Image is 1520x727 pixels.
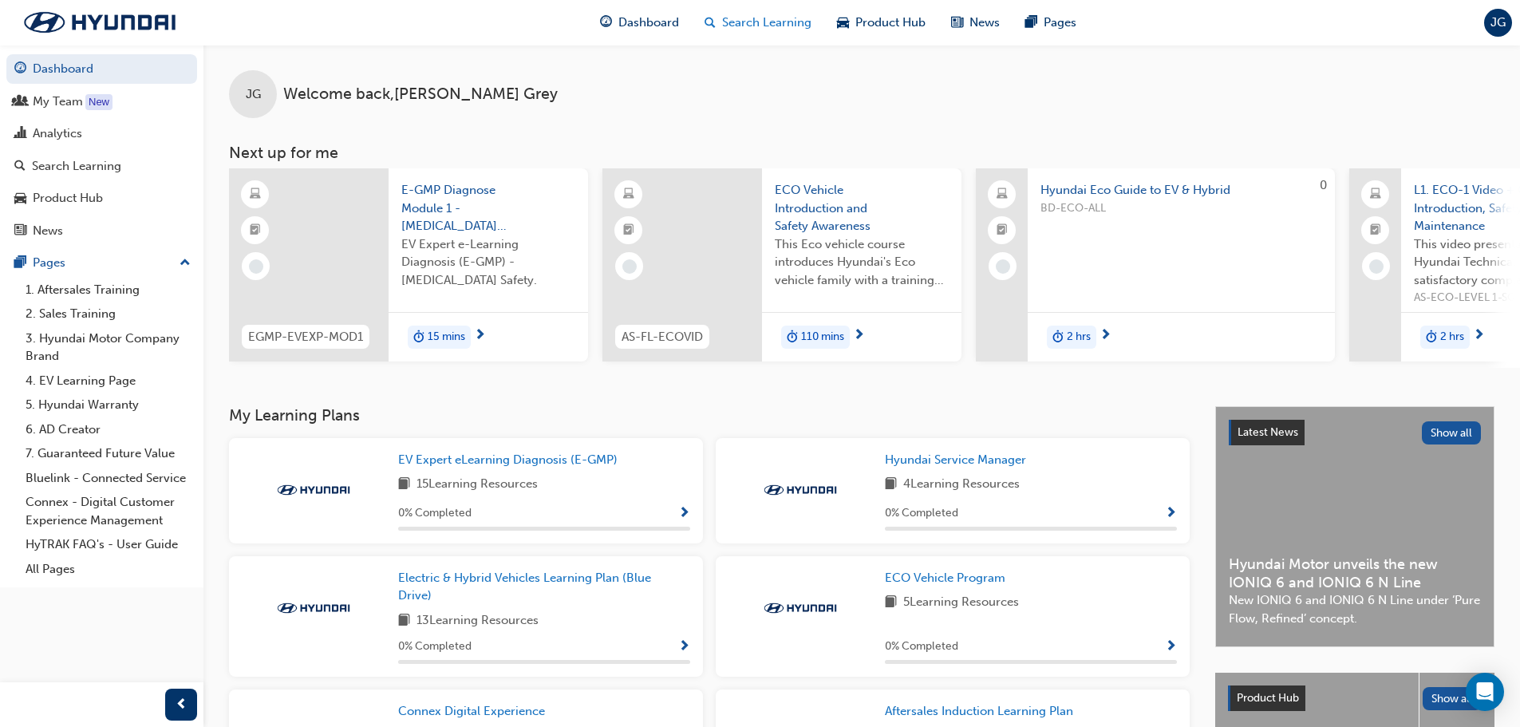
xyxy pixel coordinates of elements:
span: learningRecordVerb_NONE-icon [996,259,1010,274]
span: Hyundai Motor unveils the new IONIQ 6 and IONIQ 6 N Line [1229,555,1481,591]
span: EGMP-EVEXP-MOD1 [248,328,363,346]
span: learningResourceType_ELEARNING-icon [250,184,261,205]
img: Trak [756,600,844,616]
span: book-icon [398,475,410,495]
span: guage-icon [14,62,26,77]
a: 2. Sales Training [19,302,197,326]
span: booktick-icon [250,220,261,241]
span: News [969,14,1000,32]
span: Pages [1044,14,1076,32]
div: Product Hub [33,189,103,207]
span: learningRecordVerb_NONE-icon [249,259,263,274]
button: Show Progress [1165,637,1177,657]
span: pages-icon [14,256,26,271]
span: JG [246,85,261,104]
span: Hyundai Service Manager [885,452,1026,467]
span: 2 hrs [1440,328,1464,346]
span: search-icon [14,160,26,174]
span: learningRecordVerb_NONE-icon [1369,259,1384,274]
span: BD-ECO-ALL [1040,200,1322,218]
span: duration-icon [787,327,798,348]
a: EV Expert eLearning Diagnosis (E-GMP) [398,451,624,469]
a: Search Learning [6,152,197,181]
span: Latest News [1238,425,1298,439]
span: AS-FL-ECOVID [622,328,703,346]
span: book-icon [885,593,897,613]
span: 0 % Completed [885,638,958,656]
span: Search Learning [722,14,811,32]
a: Analytics [6,119,197,148]
div: Open Intercom Messenger [1466,673,1504,711]
button: Show Progress [1165,504,1177,524]
a: Connex Digital Experience [398,702,551,721]
a: HyTRAK FAQ's - User Guide [19,532,197,557]
span: Product Hub [855,14,926,32]
span: next-icon [474,329,486,343]
span: E-GMP Diagnose Module 1 - [MEDICAL_DATA] Safety [401,181,575,235]
span: Welcome back , [PERSON_NAME] Grey [283,85,558,104]
span: booktick-icon [623,220,634,241]
div: Pages [33,254,65,272]
span: Dashboard [618,14,679,32]
span: Product Hub [1237,691,1299,705]
span: car-icon [14,192,26,206]
span: next-icon [1100,329,1111,343]
span: book-icon [885,475,897,495]
span: New IONIQ 6 and IONIQ 6 N Line under ‘Pure Flow, Refined’ concept. [1229,591,1481,627]
span: Connex Digital Experience [398,704,545,718]
a: Connex - Digital Customer Experience Management [19,490,197,532]
span: 0 % Completed [885,504,958,523]
a: News [6,216,197,246]
a: Bluelink - Connected Service [19,466,197,491]
a: 0Hyundai Eco Guide to EV & HybridBD-ECO-ALLduration-icon2 hrs [976,168,1335,362]
span: EV Expert e-Learning Diagnosis (E-GMP) - [MEDICAL_DATA] Safety. [401,235,575,290]
img: Trak [270,600,357,616]
a: search-iconSearch Learning [692,6,824,39]
a: AS-FL-ECOVIDECO Vehicle Introduction and Safety AwarenessThis Eco vehicle course introduces Hyund... [602,168,961,362]
a: ECO Vehicle Program [885,569,1012,587]
span: news-icon [951,13,963,33]
button: Show Progress [678,637,690,657]
a: 1. Aftersales Training [19,278,197,302]
a: EGMP-EVEXP-MOD1E-GMP Diagnose Module 1 - [MEDICAL_DATA] SafetyEV Expert e-Learning Diagnosis (E-G... [229,168,588,362]
a: 6. AD Creator [19,417,197,442]
a: Latest NewsShow allHyundai Motor unveils the new IONIQ 6 and IONIQ 6 N LineNew IONIQ 6 and IONIQ ... [1215,406,1494,647]
div: Analytics [33,124,82,143]
span: Aftersales Induction Learning Plan [885,704,1073,718]
button: Show all [1423,687,1482,710]
span: duration-icon [1052,327,1064,348]
span: 110 mins [801,328,844,346]
a: Aftersales Induction Learning Plan [885,702,1080,721]
button: Pages [6,248,197,278]
button: DashboardMy TeamAnalyticsSearch LearningProduct HubNews [6,51,197,248]
span: Show Progress [1165,507,1177,521]
h3: My Learning Plans [229,406,1190,425]
div: News [33,222,63,240]
span: booktick-icon [1370,220,1381,241]
a: 5. Hyundai Warranty [19,393,197,417]
a: guage-iconDashboard [587,6,692,39]
button: Show Progress [678,504,690,524]
img: Trak [8,6,191,39]
span: duration-icon [1426,327,1437,348]
span: 13 Learning Resources [417,611,539,631]
span: book-icon [398,611,410,631]
span: laptop-icon [997,184,1008,205]
a: Latest NewsShow all [1229,420,1481,445]
a: 4. EV Learning Page [19,369,197,393]
span: 4 Learning Resources [903,475,1020,495]
span: search-icon [705,13,716,33]
span: Show Progress [678,507,690,521]
span: 0 % Completed [398,638,472,656]
a: 7. Guaranteed Future Value [19,441,197,466]
span: chart-icon [14,127,26,141]
span: Show Progress [678,640,690,654]
span: Electric & Hybrid Vehicles Learning Plan (Blue Drive) [398,571,651,603]
a: Dashboard [6,54,197,84]
span: pages-icon [1025,13,1037,33]
a: Hyundai Service Manager [885,451,1032,469]
span: 15 mins [428,328,465,346]
span: up-icon [180,253,191,274]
